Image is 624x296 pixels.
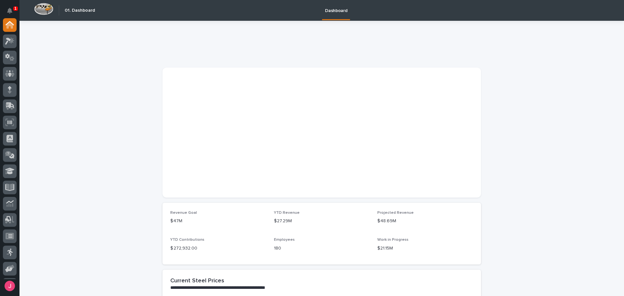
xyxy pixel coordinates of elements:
h2: Current Steel Prices [170,277,224,285]
img: Workspace Logo [34,3,53,15]
span: Revenue Goal [170,211,197,215]
button: Notifications [3,4,17,18]
p: $47M [170,218,266,225]
span: YTD Revenue [274,211,300,215]
span: YTD Contributions [170,238,204,242]
p: $ 272,932.00 [170,245,266,252]
button: users-avatar [3,279,17,293]
h2: 01. Dashboard [65,8,95,13]
span: Projected Revenue [377,211,414,215]
p: $27.29M [274,218,370,225]
p: 1 [14,6,17,11]
span: Work in Progress [377,238,409,242]
span: Employees [274,238,295,242]
div: Notifications1 [8,8,17,18]
p: $21.15M [377,245,473,252]
p: 180 [274,245,370,252]
p: $48.69M [377,218,473,225]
